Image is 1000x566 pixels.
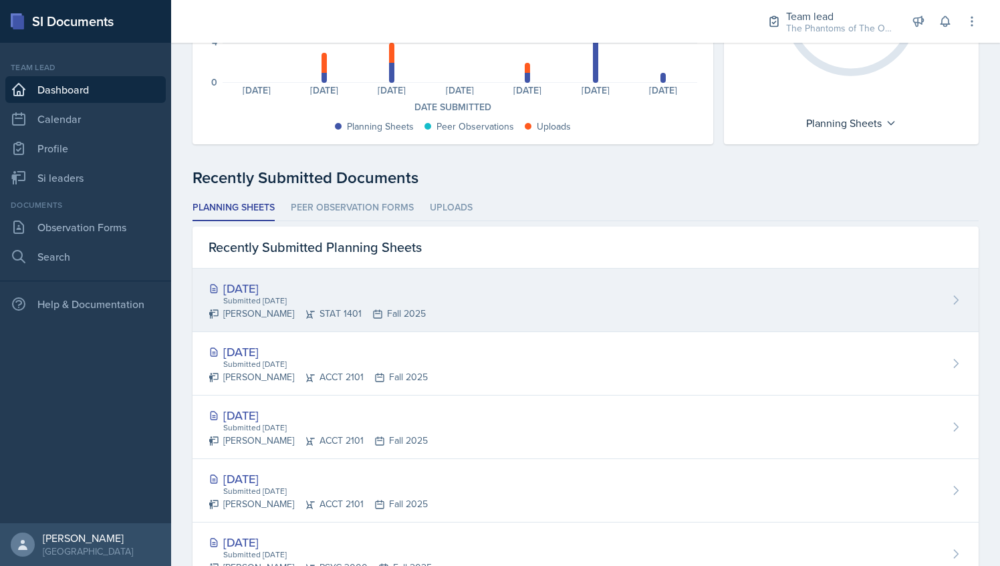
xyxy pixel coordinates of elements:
[209,470,428,488] div: [DATE]
[5,61,166,74] div: Team lead
[209,406,428,424] div: [DATE]
[209,343,428,361] div: [DATE]
[222,549,432,561] div: Submitted [DATE]
[5,243,166,270] a: Search
[222,295,426,307] div: Submitted [DATE]
[5,214,166,241] a: Observation Forms
[211,78,217,87] div: 0
[222,422,428,434] div: Submitted [DATE]
[43,531,133,545] div: [PERSON_NAME]
[193,396,979,459] a: [DATE] Submitted [DATE] [PERSON_NAME]ACCT 2101Fall 2025
[212,37,217,47] div: 4
[291,195,414,221] li: Peer Observation Forms
[5,76,166,103] a: Dashboard
[629,86,697,95] div: [DATE]
[43,545,133,558] div: [GEOGRAPHIC_DATA]
[209,100,697,114] div: Date Submitted
[209,279,426,297] div: [DATE]
[537,120,571,134] div: Uploads
[193,459,979,523] a: [DATE] Submitted [DATE] [PERSON_NAME]ACCT 2101Fall 2025
[193,166,979,190] div: Recently Submitted Documents
[209,434,428,448] div: [PERSON_NAME] ACCT 2101 Fall 2025
[222,358,428,370] div: Submitted [DATE]
[436,120,514,134] div: Peer Observations
[430,195,473,221] li: Uploads
[358,86,426,95] div: [DATE]
[494,86,561,95] div: [DATE]
[5,135,166,162] a: Profile
[209,497,428,511] div: [PERSON_NAME] ACCT 2101 Fall 2025
[5,164,166,191] a: Si leaders
[223,86,290,95] div: [DATE]
[5,291,166,317] div: Help & Documentation
[347,120,414,134] div: Planning Sheets
[222,485,428,497] div: Submitted [DATE]
[193,332,979,396] a: [DATE] Submitted [DATE] [PERSON_NAME]ACCT 2101Fall 2025
[209,370,428,384] div: [PERSON_NAME] ACCT 2101 Fall 2025
[5,106,166,132] a: Calendar
[426,86,493,95] div: [DATE]
[290,86,358,95] div: [DATE]
[193,227,979,269] div: Recently Submitted Planning Sheets
[193,269,979,332] a: [DATE] Submitted [DATE] [PERSON_NAME]STAT 1401Fall 2025
[561,86,629,95] div: [DATE]
[5,199,166,211] div: Documents
[799,112,903,134] div: Planning Sheets
[209,533,432,551] div: [DATE]
[786,21,893,35] div: The Phantoms of The Opera / Fall 2025
[193,195,275,221] li: Planning Sheets
[786,8,893,24] div: Team lead
[209,307,426,321] div: [PERSON_NAME] STAT 1401 Fall 2025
